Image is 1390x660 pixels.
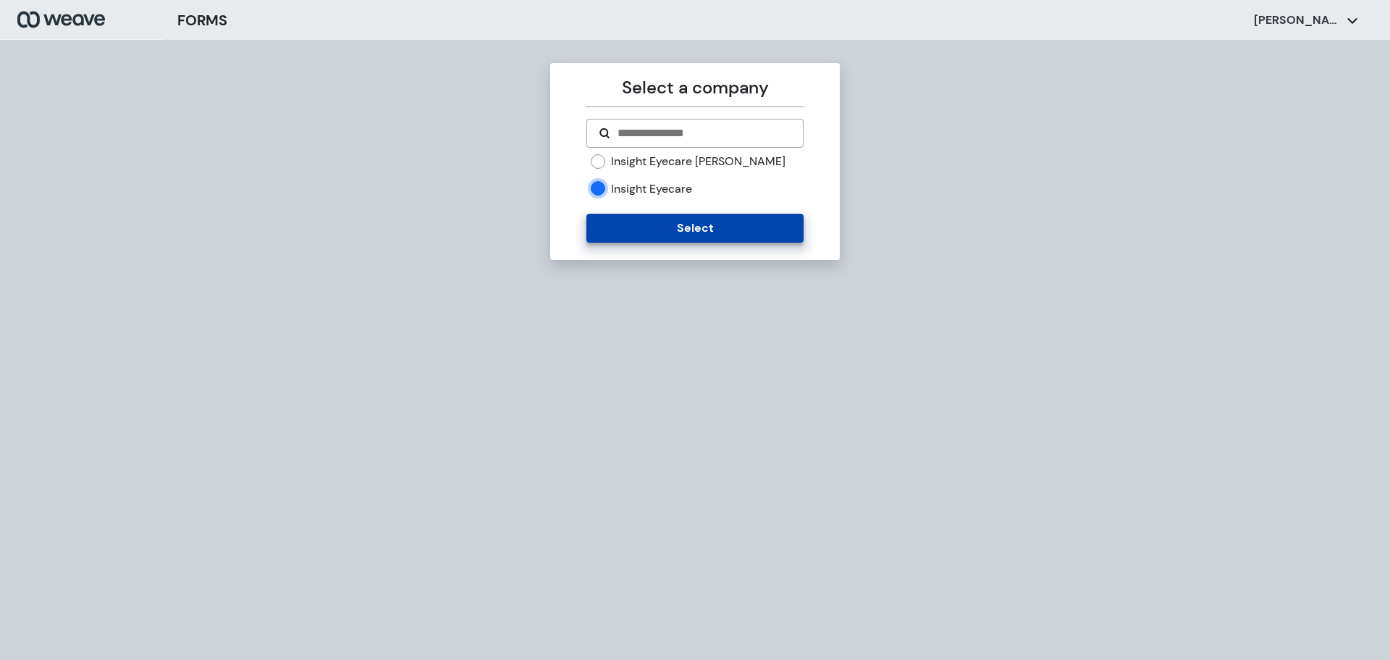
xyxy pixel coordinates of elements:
input: Search [616,125,791,142]
p: Select a company [586,75,803,101]
label: Insight Eyecare [611,181,692,197]
label: Insight Eyecare [PERSON_NAME] [611,154,785,170]
p: [PERSON_NAME] [1254,12,1341,28]
button: Select [586,214,803,243]
h3: FORMS [177,9,227,31]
